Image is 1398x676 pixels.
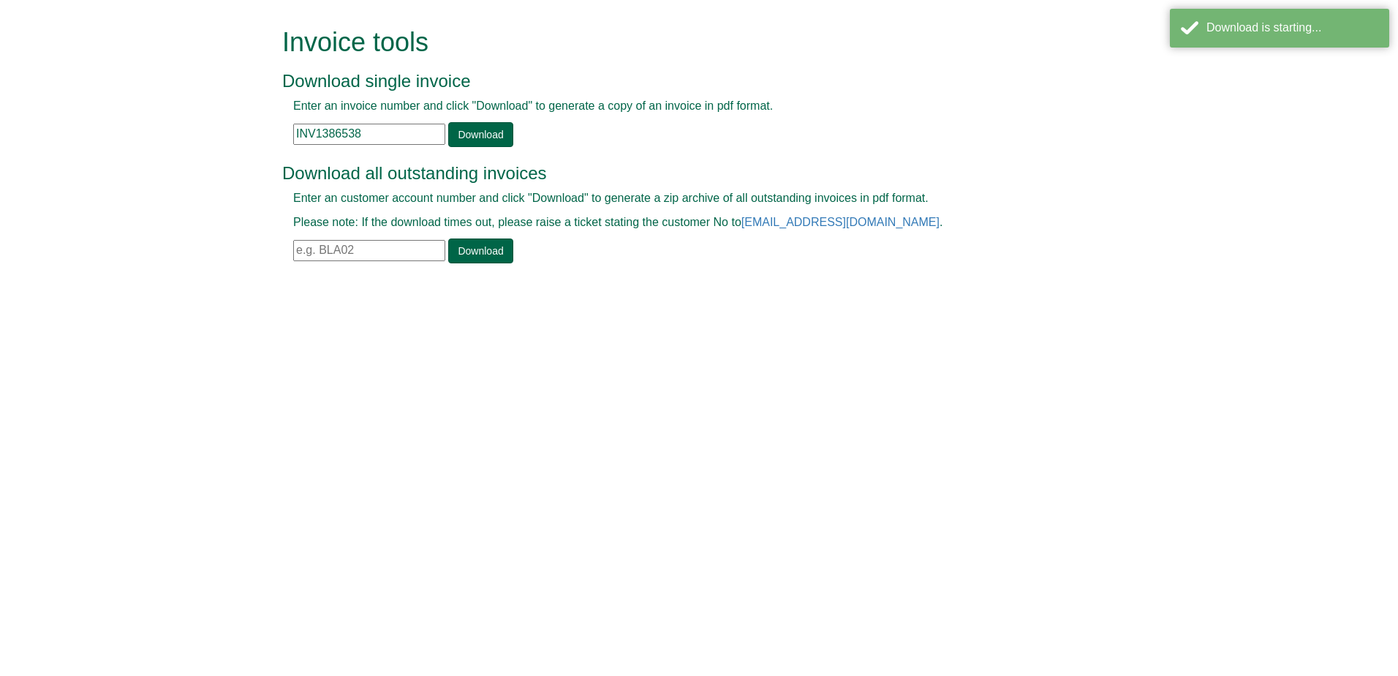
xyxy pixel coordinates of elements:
h1: Invoice tools [282,28,1083,57]
h3: Download all outstanding invoices [282,164,1083,183]
p: Enter an invoice number and click "Download" to generate a copy of an invoice in pdf format. [293,98,1072,115]
a: Download [448,239,513,263]
p: Enter an customer account number and click "Download" to generate a zip archive of all outstandin... [293,190,1072,207]
input: e.g. BLA02 [293,240,445,261]
input: e.g. INV1234 [293,124,445,145]
p: Please note: If the download times out, please raise a ticket stating the customer No to . [293,214,1072,231]
div: Download is starting... [1206,20,1378,37]
a: [EMAIL_ADDRESS][DOMAIN_NAME] [741,216,940,228]
a: Download [448,122,513,147]
h3: Download single invoice [282,72,1083,91]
